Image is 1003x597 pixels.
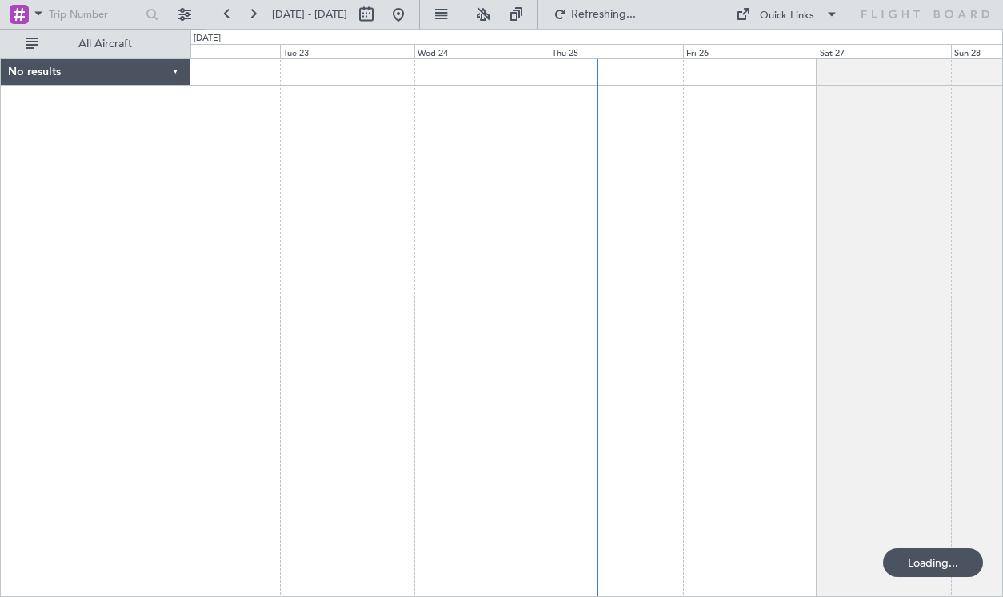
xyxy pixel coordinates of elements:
[42,38,169,50] span: All Aircraft
[883,548,983,577] div: Loading...
[817,44,951,58] div: Sat 27
[683,44,817,58] div: Fri 26
[728,2,846,27] button: Quick Links
[280,44,414,58] div: Tue 23
[146,44,281,58] div: Mon 22
[760,8,814,24] div: Quick Links
[414,44,549,58] div: Wed 24
[570,9,637,20] span: Refreshing...
[549,44,683,58] div: Thu 25
[49,2,141,26] input: Trip Number
[194,32,221,46] div: [DATE]
[272,7,347,22] span: [DATE] - [DATE]
[18,31,174,57] button: All Aircraft
[546,2,642,27] button: Refreshing...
